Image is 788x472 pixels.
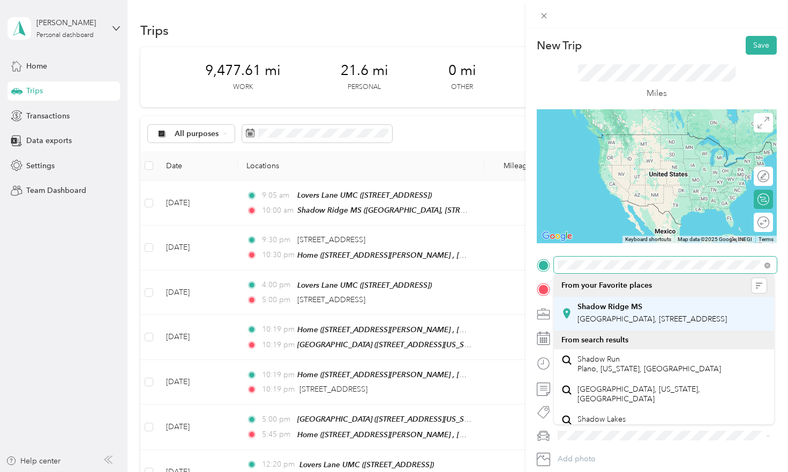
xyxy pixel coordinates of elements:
[539,229,575,243] img: Google
[537,38,582,53] p: New Trip
[577,314,727,324] span: [GEOGRAPHIC_DATA], [STREET_ADDRESS]
[647,87,667,100] p: Miles
[561,335,628,344] span: From search results
[625,236,671,243] button: Keyboard shortcuts
[539,229,575,243] a: Open this area in Google Maps (opens a new window)
[577,302,642,312] strong: Shadow Ridge MS
[554,452,777,467] button: Add photo
[577,355,721,373] span: Shadow Run Plano, [US_STATE], [GEOGRAPHIC_DATA]
[728,412,788,472] iframe: Everlance-gr Chat Button Frame
[577,385,767,403] span: [GEOGRAPHIC_DATA], [US_STATE], [GEOGRAPHIC_DATA]
[561,281,652,290] span: From your Favorite places
[746,36,777,55] button: Save
[577,415,767,443] span: Shadow Lakes [GEOGRAPHIC_DATA], [US_STATE], [GEOGRAPHIC_DATA]
[678,236,752,242] span: Map data ©2025 Google, INEGI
